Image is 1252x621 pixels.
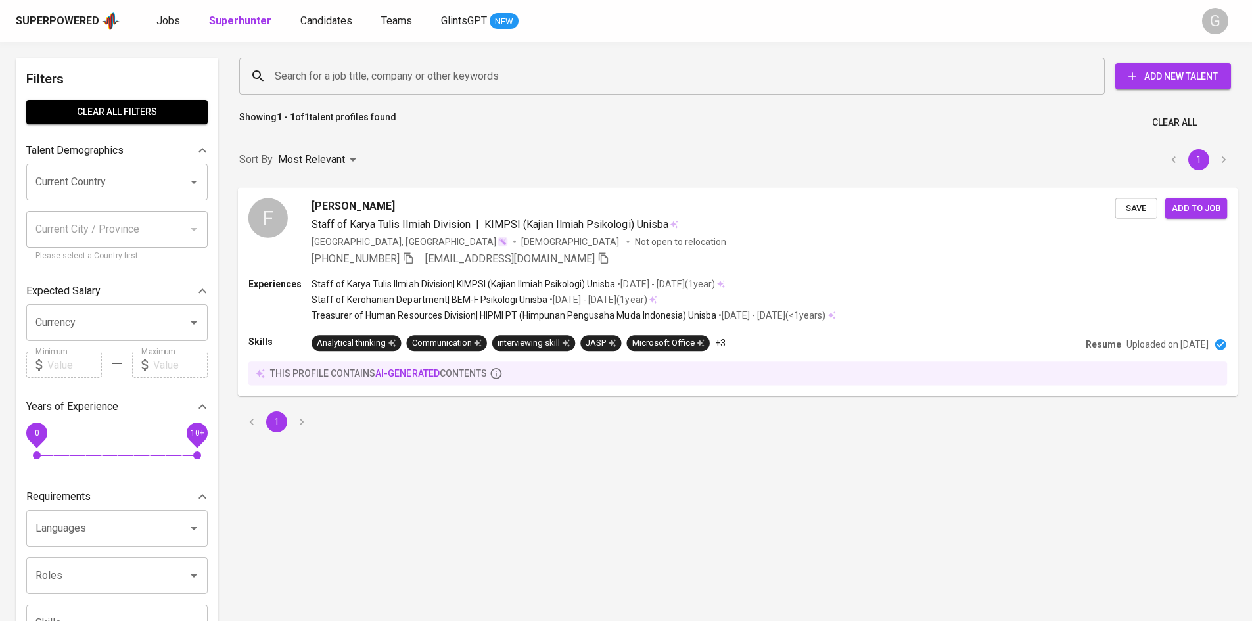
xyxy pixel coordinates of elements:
div: Communication [412,336,482,349]
p: Staff of Karya Tulis Ilmiah Division | KIMPSI (Kajian Ilmiah Psikologi) Unisba [312,277,615,290]
span: GlintsGPT [441,14,487,27]
p: Not open to relocation [635,235,726,248]
p: • [DATE] - [DATE] ( 1 year ) [547,293,647,306]
button: Open [185,313,203,332]
a: Superhunter [209,13,274,30]
b: 1 - 1 [277,112,295,122]
p: Sort By [239,152,273,168]
button: page 1 [266,411,287,432]
b: 1 [304,112,310,122]
p: Uploaded on [DATE] [1126,338,1209,351]
div: [GEOGRAPHIC_DATA], [GEOGRAPHIC_DATA] [312,235,508,248]
span: Save [1122,200,1151,216]
input: Value [47,352,102,378]
div: G [1202,8,1228,34]
p: Treasurer of Human Resources Division | HIPMI PT (Himpunan Pengusaha Muda Indonesia) Unisba [312,309,716,322]
span: [PERSON_NAME] [312,198,395,214]
span: | [476,216,479,232]
p: Most Relevant [278,152,345,168]
div: Expected Salary [26,278,208,304]
button: Clear All [1147,110,1202,135]
div: Analytical thinking [317,336,396,349]
div: Most Relevant [278,148,361,172]
span: Candidates [300,14,352,27]
a: Superpoweredapp logo [16,11,120,31]
span: Add New Talent [1126,68,1220,85]
span: Clear All filters [37,104,197,120]
button: Save [1115,198,1157,218]
div: interviewing skill [498,336,570,349]
span: [EMAIL_ADDRESS][DOMAIN_NAME] [425,252,595,264]
a: Candidates [300,13,355,30]
span: Add to job [1172,200,1220,216]
p: Expected Salary [26,283,101,299]
span: Teams [381,14,412,27]
img: app logo [102,11,120,31]
h6: Filters [26,68,208,89]
button: Open [185,173,203,191]
p: +3 [715,336,726,350]
button: Add New Talent [1115,63,1231,89]
a: Teams [381,13,415,30]
span: [DEMOGRAPHIC_DATA] [521,235,621,248]
p: Talent Demographics [26,143,124,158]
span: Clear All [1152,114,1197,131]
div: Years of Experience [26,394,208,420]
div: Talent Demographics [26,137,208,164]
div: F [248,198,288,237]
span: NEW [490,15,519,28]
div: JASP [586,336,616,349]
button: Open [185,519,203,538]
p: Experiences [248,277,312,290]
a: Jobs [156,13,183,30]
div: Superpowered [16,14,99,29]
img: magic_wand.svg [498,236,508,246]
span: Jobs [156,14,180,27]
div: Requirements [26,484,208,510]
p: Years of Experience [26,399,118,415]
span: AI-generated [375,368,439,379]
p: Resume [1086,338,1121,351]
button: Open [185,566,203,585]
nav: pagination navigation [1161,149,1236,170]
b: Superhunter [209,14,271,27]
p: Skills [248,335,312,348]
span: KIMPSI (Kajian Ilmiah Psikologi) Unisba [484,218,668,230]
p: Staff of Kerohanian Department | BEM-F Psikologi Unisba [312,293,547,306]
input: Value [153,352,208,378]
span: Staff of Karya Tulis Ilmiah Division [312,218,471,230]
a: GlintsGPT NEW [441,13,519,30]
span: 10+ [190,428,204,438]
nav: pagination navigation [239,411,314,432]
p: this profile contains contents [270,367,487,380]
p: Please select a Country first [35,250,198,263]
button: Clear All filters [26,100,208,124]
p: • [DATE] - [DATE] ( 1 year ) [615,277,714,290]
p: • [DATE] - [DATE] ( <1 years ) [716,309,825,322]
button: Add to job [1165,198,1227,218]
p: Requirements [26,489,91,505]
div: Microsoft Office [632,336,705,349]
button: page 1 [1188,149,1209,170]
p: Showing of talent profiles found [239,110,396,135]
a: F[PERSON_NAME]Staff of Karya Tulis Ilmiah Division|KIMPSI (Kajian Ilmiah Psikologi) Unisba[GEOGRA... [239,188,1236,396]
span: [PHONE_NUMBER] [312,252,400,264]
span: 0 [34,428,39,438]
